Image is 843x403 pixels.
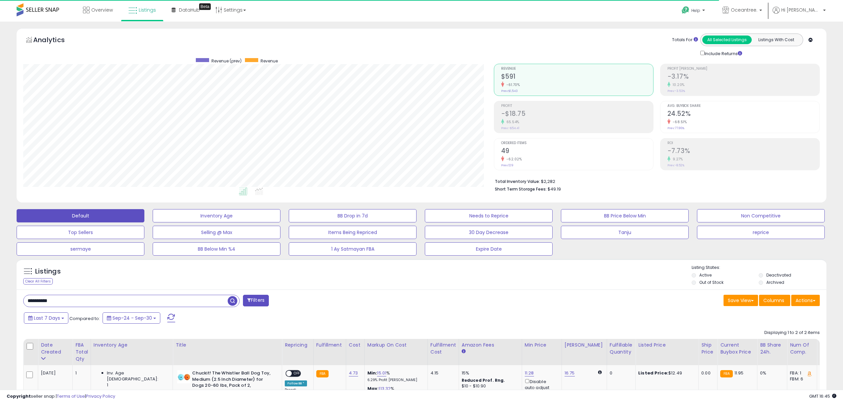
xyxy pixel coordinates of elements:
div: FBM: 6 [790,376,812,382]
img: 31zTuW4Ar7L._SL40_.jpg [177,370,191,383]
div: Amazon Fees [462,342,519,349]
span: Inv. Age [DEMOGRAPHIC_DATA]: [107,388,168,400]
button: reprice [697,226,825,239]
span: Hi [PERSON_NAME] [781,7,821,13]
div: % [367,370,422,382]
div: seller snap | | [7,393,115,400]
div: Follow BB * [285,380,307,386]
label: Out of Stock [699,280,724,285]
div: Inventory Age [94,342,170,349]
button: BB Price Below Min [561,209,689,222]
button: Default [17,209,144,222]
button: 30 Day Decrease [425,226,553,239]
small: -68.51% [670,120,687,124]
small: Prev: $1,543 [501,89,518,93]
button: Listings With Cost [751,36,801,44]
span: Ordered Items [501,141,653,145]
li: $2,282 [495,177,815,185]
span: Profit [PERSON_NAME] [667,67,819,71]
span: Last 7 Days [34,315,60,321]
div: Displaying 1 to 2 of 2 items [764,330,820,336]
span: Revenue (prev) [211,58,242,64]
button: Last 7 Days [24,312,68,324]
small: Prev: -$54.41 [501,126,519,130]
p: Listing States: [692,265,826,271]
span: Listings [139,7,156,13]
a: Hi [PERSON_NAME] [773,7,826,22]
div: Cost [349,342,362,349]
div: Ship Price [701,342,715,356]
div: 15% [462,370,517,376]
div: Date Created [41,342,70,356]
label: Deactivated [766,272,791,278]
b: Reduced Prof. Rng. [462,377,505,383]
button: Sep-24 - Sep-30 [103,312,160,324]
label: Archived [766,280,784,285]
div: FBA: 1 [790,370,812,376]
small: 10.20% [670,82,685,87]
span: Oceantree. [731,7,757,13]
div: 0% [760,370,782,376]
span: 1 [107,382,108,388]
a: Privacy Policy [86,393,115,399]
button: Non Competitive [697,209,825,222]
div: Title [176,342,279,349]
div: Fulfillment [316,342,343,349]
h5: Listings [35,267,61,276]
div: Clear All Filters [23,278,53,284]
b: Total Inventory Value: [495,179,540,184]
div: Fulfillment Cost [430,342,456,356]
small: Amazon Fees. [462,349,466,355]
span: Compared to: [69,315,100,322]
span: 11.95 [734,370,744,376]
button: Inventory Age [153,209,280,222]
h2: -$18.75 [501,110,653,119]
button: Actions [791,295,820,306]
small: Prev: -3.53% [667,89,685,93]
div: Totals For [672,37,698,43]
div: Repricing [285,342,310,349]
button: All Selected Listings [702,36,752,44]
small: Prev: 129 [501,163,513,167]
small: Prev: 77.86% [667,126,684,130]
b: Chuckit! The Whistler Ball Dog Toy, Medium (2.5 Inch Diameter) for Dogs 20-60 lbs, Pack of 2, Mul... [192,370,273,396]
span: 2025-10-8 16:45 GMT [809,393,836,399]
div: BB Share 24h. [760,342,784,356]
div: FBA Total Qty [75,342,88,363]
small: FBA [316,370,329,377]
button: Selling @ Max [153,226,280,239]
h2: 24.52% [667,110,819,119]
div: Disable auto adjust min [525,378,557,397]
span: Help [691,8,700,13]
div: 0 [610,370,630,376]
a: 4.73 [349,370,358,376]
button: Save View [724,295,758,306]
button: Expire Date [425,242,553,256]
small: 65.54% [504,120,519,124]
div: [DATE] [41,370,67,376]
div: 1 [75,370,86,376]
button: Needs to Reprice [425,209,553,222]
button: Items Being Repriced [289,226,417,239]
div: Min Price [525,342,559,349]
button: BB Below Min %4 [153,242,280,256]
div: Preset: [285,388,308,403]
div: Listed Price [638,342,696,349]
small: -62.02% [504,157,522,162]
span: Sep-24 - Sep-30 [113,315,152,321]
span: Revenue [501,67,653,71]
div: Tooltip anchor [199,3,211,10]
label: Active [699,272,712,278]
b: Listed Price: [638,370,668,376]
b: Max: [367,385,379,392]
a: Terms of Use [57,393,85,399]
span: DataHub [179,7,200,13]
a: 16.75 [565,370,575,376]
i: Get Help [681,6,690,14]
div: Current Buybox Price [720,342,754,356]
span: Revenue [261,58,278,64]
a: 15.01 [377,370,386,376]
button: Top Sellers [17,226,144,239]
h5: Analytics [33,35,78,46]
a: 113.32 [379,385,391,392]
